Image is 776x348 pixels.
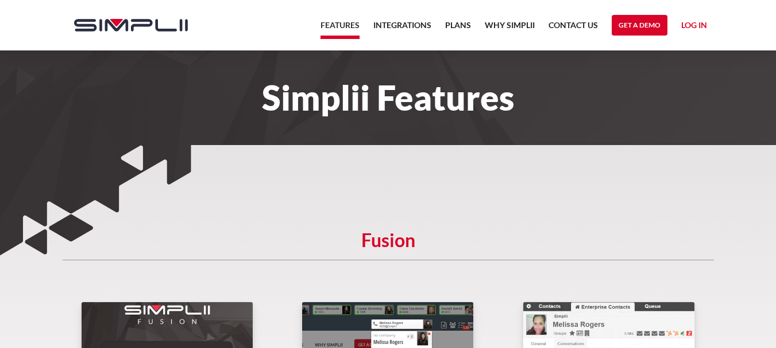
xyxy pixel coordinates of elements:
a: Why Simplii [485,18,535,39]
a: Integrations [373,18,431,39]
a: Log in [681,18,707,36]
a: Contact US [549,18,598,39]
h5: Fusion [63,234,714,260]
a: Features [321,18,360,39]
a: Plans [445,18,471,39]
img: Simplii [74,19,188,32]
h1: Simplii Features [63,85,714,110]
a: Get a Demo [612,15,667,36]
